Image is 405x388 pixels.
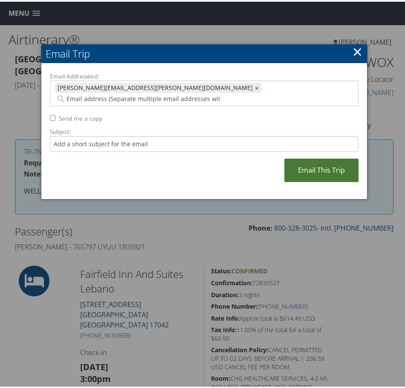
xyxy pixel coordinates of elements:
[353,41,362,58] a: ×
[59,113,102,121] label: Send me a copy
[41,43,367,61] h2: Email Trip
[55,93,226,101] input: Email address (Separate multiple email addresses with commas)
[50,126,359,134] label: Subject:
[50,134,359,150] input: Add a short subject for the email
[56,82,253,90] span: [PERSON_NAME][EMAIL_ADDRESS][PERSON_NAME][DOMAIN_NAME]
[50,70,359,79] label: Email Address(es):
[255,82,260,90] a: ×
[284,157,359,180] a: Email This Trip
